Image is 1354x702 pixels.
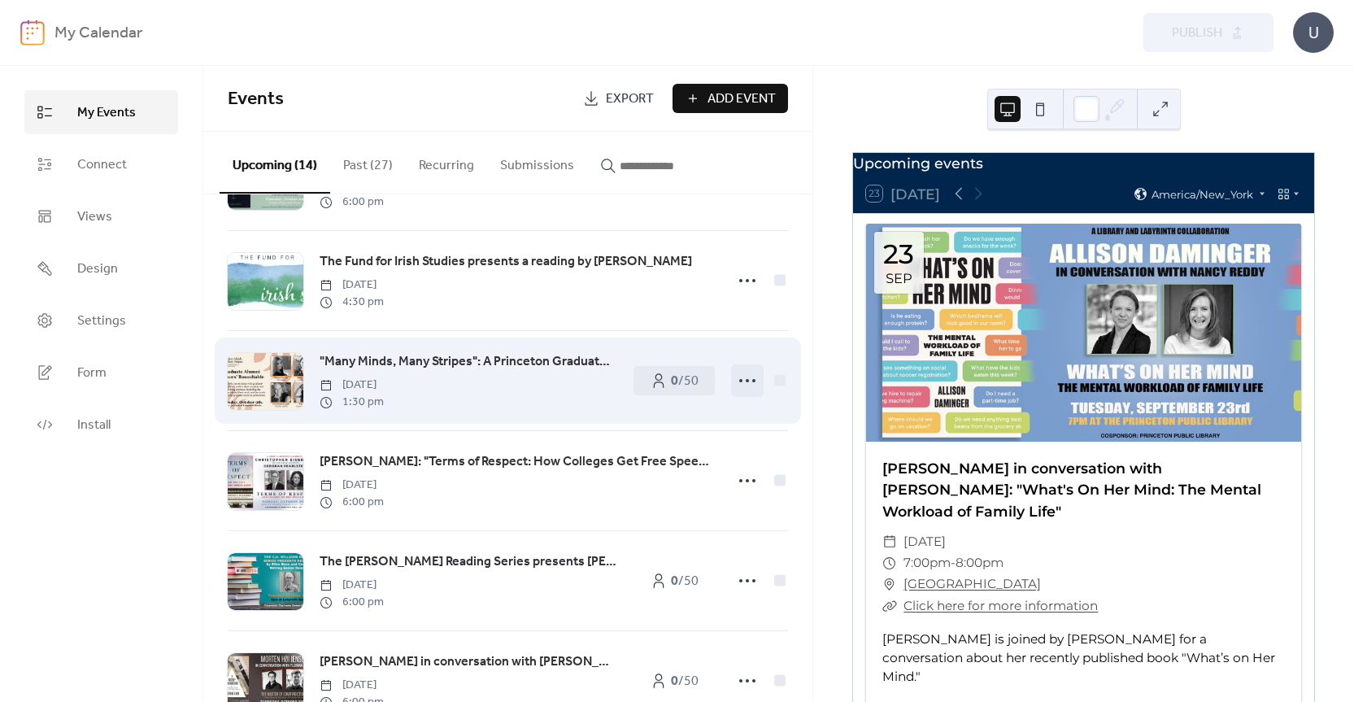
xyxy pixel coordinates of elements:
span: "Many Minds, Many Stripes": A Princeton Graduate Alumni Author Roundtable [320,352,617,372]
span: [DATE] [903,531,946,552]
span: Form [77,364,107,383]
span: 8:00pm [956,552,1004,573]
a: Design [24,246,178,290]
span: Settings [77,312,126,331]
span: 1:30 pm [320,394,384,411]
div: ​ [882,531,897,552]
span: The Fund for Irish Studies presents a reading by [PERSON_NAME] [320,252,692,272]
a: [GEOGRAPHIC_DATA] [903,573,1041,595]
span: [DATE] [320,377,384,394]
a: Connect [24,142,178,186]
span: America/New_York [1152,189,1253,199]
button: Upcoming (14) [220,132,330,194]
div: U [1293,12,1334,53]
a: My Events [24,90,178,134]
span: Add Event [707,89,776,109]
a: The [PERSON_NAME] Reading Series presents [PERSON_NAME] and Student Readers [320,552,617,573]
b: 0 [671,368,678,394]
span: Export [606,89,654,109]
a: 0/50 [633,666,715,695]
span: [PERSON_NAME] in conversation with [PERSON_NAME]: "The Master of Contradictions: [PERSON_NAME] an... [320,652,617,672]
a: Export [571,84,666,113]
a: [PERSON_NAME] in conversation with [PERSON_NAME]: "What's On Her Mind: The Mental Workload of Fam... [882,460,1261,520]
span: Views [77,207,112,227]
a: Install [24,403,178,447]
button: Add Event [673,84,788,113]
a: Click here for more information [903,598,1098,613]
a: Settings [24,299,178,342]
b: My Calendar [54,18,142,49]
span: [DATE] [320,577,384,594]
button: Past (27) [330,132,406,192]
span: Install [77,416,111,435]
span: Connect [77,155,127,175]
span: [DATE] [320,477,384,494]
img: logo [20,20,45,46]
b: 0 [671,669,678,694]
span: Design [77,259,118,279]
span: 6:00 pm [320,494,384,511]
span: 4:30 pm [320,294,384,311]
div: ​ [882,552,897,573]
div: Sep [886,272,912,286]
a: "Many Minds, Many Stripes": A Princeton Graduate Alumni Author Roundtable [320,351,617,373]
span: [DATE] [320,277,384,294]
span: [DATE] [320,677,384,694]
div: ​ [882,595,897,617]
span: 6:00 pm [320,594,384,611]
a: 0/50 [633,366,715,395]
a: Views [24,194,178,238]
span: / 50 [671,672,699,691]
span: / 50 [671,572,699,591]
span: - [951,552,956,573]
a: The Fund for Irish Studies presents a reading by [PERSON_NAME] [320,251,692,273]
span: 7:00pm [903,552,951,573]
div: Upcoming events [853,153,1314,174]
button: Submissions [487,132,587,192]
span: The [PERSON_NAME] Reading Series presents [PERSON_NAME] and Student Readers [320,552,617,572]
div: 23 [883,241,914,268]
a: Form [24,351,178,395]
span: / 50 [671,372,699,391]
a: [PERSON_NAME] in conversation with [PERSON_NAME]: "The Master of Contradictions: [PERSON_NAME] an... [320,652,617,673]
span: 6:00 pm [320,194,384,211]
b: 0 [671,569,678,594]
a: 0/50 [633,566,715,595]
div: ​ [882,573,897,595]
span: [PERSON_NAME]: "Terms of Respect: How Colleges Get Free Speech Right" - A Library and Labyrinth C... [320,452,715,472]
span: Events [228,81,284,117]
button: Recurring [406,132,487,192]
a: [PERSON_NAME]: "Terms of Respect: How Colleges Get Free Speech Right" - A Library and Labyrinth C... [320,451,715,473]
span: My Events [77,103,136,123]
